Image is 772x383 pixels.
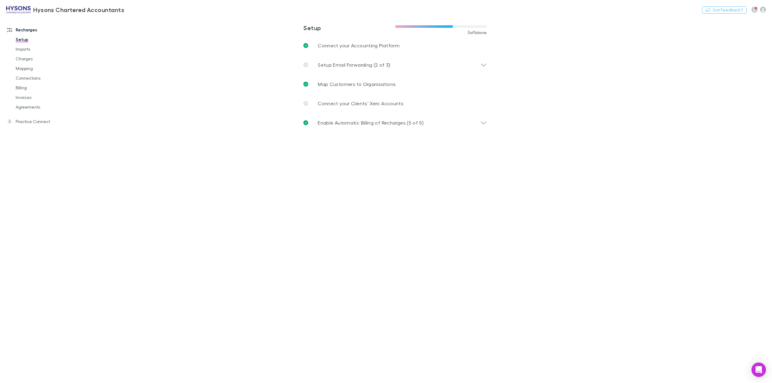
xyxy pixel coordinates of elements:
[318,61,390,68] p: Setup Email Forwarding (2 of 3)
[299,94,492,113] a: Connect your Clients’ Xero Accounts
[10,54,86,64] a: Charges
[318,42,400,49] p: Connect your Accounting Platform
[318,100,403,107] p: Connect your Clients’ Xero Accounts
[10,93,86,102] a: Invoices
[467,30,487,35] span: 3 of 5 done
[10,73,86,83] a: Connections
[299,74,492,94] a: Map Customers to Organisations
[1,117,86,126] a: Practice Connect
[1,25,86,35] a: Recharges
[10,102,86,112] a: Agreements
[751,362,766,377] div: Open Intercom Messenger
[299,113,492,132] div: Enable Automatic Billing of Recharges (5 of 5)
[299,55,492,74] div: Setup Email Forwarding (2 of 3)
[10,64,86,73] a: Mapping
[33,6,124,13] h3: Hysons Chartered Accountants
[10,35,86,44] a: Setup
[10,44,86,54] a: Imports
[318,119,424,126] p: Enable Automatic Billing of Recharges (5 of 5)
[318,81,396,88] p: Map Customers to Organisations
[299,36,492,55] a: Connect your Accounting Platform
[702,6,747,14] button: Got Feedback?
[303,24,395,31] h3: Setup
[6,6,31,13] img: Hysons Chartered Accountants's Logo
[2,2,128,17] a: Hysons Chartered Accountants
[10,83,86,93] a: Billing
